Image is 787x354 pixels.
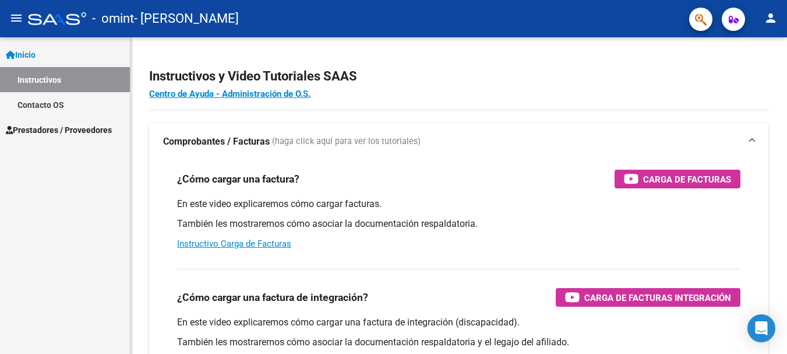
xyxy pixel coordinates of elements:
p: También les mostraremos cómo asociar la documentación respaldatoria. [177,218,740,230]
p: También les mostraremos cómo asociar la documentación respaldatoria y el legajo del afiliado. [177,336,740,349]
span: Carga de Facturas Integración [584,290,731,305]
span: - [PERSON_NAME] [134,6,239,31]
div: Open Intercom Messenger [747,314,775,342]
p: En este video explicaremos cómo cargar facturas. [177,198,740,211]
span: (haga click aquí para ver los tutoriales) [272,135,421,148]
span: Carga de Facturas [643,172,731,187]
span: Inicio [6,48,36,61]
h3: ¿Cómo cargar una factura? [177,171,299,187]
h2: Instructivos y Video Tutoriales SAAS [149,65,768,87]
a: Centro de Ayuda - Administración de O.S. [149,89,310,99]
h3: ¿Cómo cargar una factura de integración? [177,289,368,306]
mat-icon: person [764,11,778,25]
strong: Comprobantes / Facturas [163,135,270,148]
p: En este video explicaremos cómo cargar una factura de integración (discapacidad). [177,316,740,329]
mat-icon: menu [9,11,23,25]
a: Instructivo Carga de Facturas [177,239,291,249]
span: - omint [92,6,134,31]
button: Carga de Facturas Integración [556,288,740,307]
span: Prestadores / Proveedores [6,124,112,136]
button: Carga de Facturas [615,170,740,188]
mat-expansion-panel-header: Comprobantes / Facturas (haga click aquí para ver los tutoriales) [149,123,768,160]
